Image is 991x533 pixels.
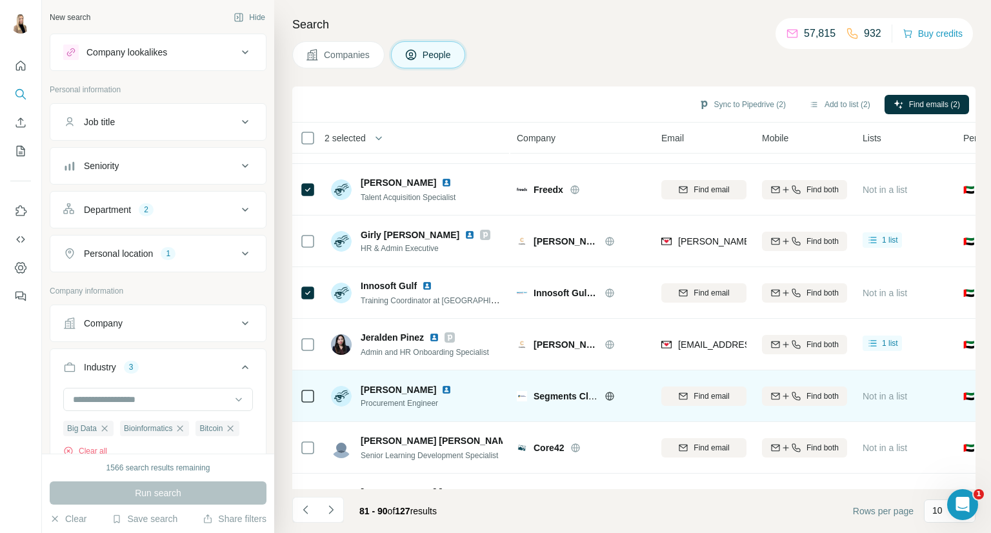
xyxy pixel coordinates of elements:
span: Find both [806,184,839,196]
button: Find email [661,283,746,303]
button: Find email [661,180,746,199]
button: Company [50,308,266,339]
button: Find both [762,180,847,199]
span: [PERSON_NAME] [PERSON_NAME] [361,486,515,499]
span: 1 list [882,337,898,349]
span: [PERSON_NAME] [361,383,436,396]
div: Job title [84,116,115,128]
span: results [359,506,437,516]
div: Seniority [84,159,119,172]
button: Save search [112,512,177,525]
span: Company [517,132,556,145]
button: Clear all [63,445,107,457]
span: 1 list [882,234,898,246]
iframe: Intercom live chat [947,489,978,520]
span: Not in a list [863,185,907,195]
span: [PERSON_NAME] [PERSON_NAME] [361,434,515,447]
span: Lists [863,132,881,145]
span: 🇦🇪 [963,287,974,299]
span: [EMAIL_ADDRESS][PERSON_NAME][DOMAIN_NAME] [678,339,905,350]
span: Segments Cloud Computing [534,391,655,401]
button: Buy credits [903,25,963,43]
span: 🇦🇪 [963,390,974,403]
span: 2 selected [325,132,366,145]
button: Use Surfe API [10,228,31,251]
span: Girly [PERSON_NAME] [361,228,459,241]
p: Company information [50,285,266,297]
span: Find emails (2) [909,99,960,110]
span: 🇦🇪 [963,235,974,248]
span: Core42 [534,441,564,454]
button: Quick start [10,54,31,77]
span: HR & Admin Executive [361,243,490,254]
span: 81 - 90 [359,506,388,516]
span: Mobile [762,132,788,145]
button: Find email [661,438,746,458]
span: Not in a list [863,443,907,453]
button: Search [10,83,31,106]
span: Find both [806,339,839,350]
div: 2 [139,204,154,216]
div: Industry [84,361,116,374]
div: Department [84,203,131,216]
img: Avatar [331,489,352,510]
button: Company lookalikes [50,37,266,68]
span: Find both [806,390,839,402]
img: LinkedIn logo [422,281,432,291]
img: LinkedIn logo [465,230,475,240]
span: Find both [806,442,839,454]
span: Innosoft Gulf FZ-LLC [534,287,598,299]
span: Procurement Engineer [361,397,457,409]
button: Personal location1 [50,238,266,269]
button: Job title [50,106,266,137]
span: Admin and HR Onboarding Specialist [361,348,489,357]
button: Hide [225,8,274,27]
img: LinkedIn logo [429,332,439,343]
span: Find both [806,287,839,299]
button: Clear [50,512,86,525]
span: Find email [694,184,729,196]
span: Training Coordinator at [GEOGRAPHIC_DATA] [361,295,523,305]
img: Avatar [331,179,352,200]
span: Jeralden Pinez [361,331,424,344]
button: Enrich CSV [10,111,31,134]
p: Personal information [50,84,266,96]
img: Logo of Carma [517,236,527,246]
span: 1 [974,489,984,499]
p: 932 [864,26,881,41]
button: Feedback [10,285,31,308]
button: Navigate to next page [318,497,344,523]
span: Bioinformatics [124,423,172,434]
span: Email [661,132,684,145]
button: Find both [762,438,847,458]
div: 1 [161,248,175,259]
span: 🇦🇪 [963,183,974,196]
span: [PERSON_NAME] [361,176,436,189]
span: Find both [806,236,839,247]
button: Find both [762,283,847,303]
button: Dashboard [10,256,31,279]
div: New search [50,12,90,23]
img: Logo of Core42 [517,443,527,453]
button: Find emails (2) [885,95,969,114]
h4: Search [292,15,976,34]
img: Logo of Innosoft Gulf FZ-LLC [517,288,527,298]
span: Find email [694,390,729,402]
div: 1566 search results remaining [106,462,210,474]
span: [PERSON_NAME] [534,338,598,351]
span: of [388,506,395,516]
img: Avatar [331,386,352,407]
button: Navigate to previous page [292,497,318,523]
span: Bitcoin [199,423,223,434]
button: Add to list (2) [800,95,879,114]
span: Freedx [534,183,563,196]
img: provider findymail logo [661,235,672,248]
p: 57,815 [804,26,836,41]
img: LinkedIn logo [441,177,452,188]
img: Logo of Freedx [517,188,527,190]
button: Find both [762,232,847,251]
img: Logo of Carma [517,339,527,350]
img: Avatar [331,334,352,355]
button: My lists [10,139,31,163]
button: Find email [661,387,746,406]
